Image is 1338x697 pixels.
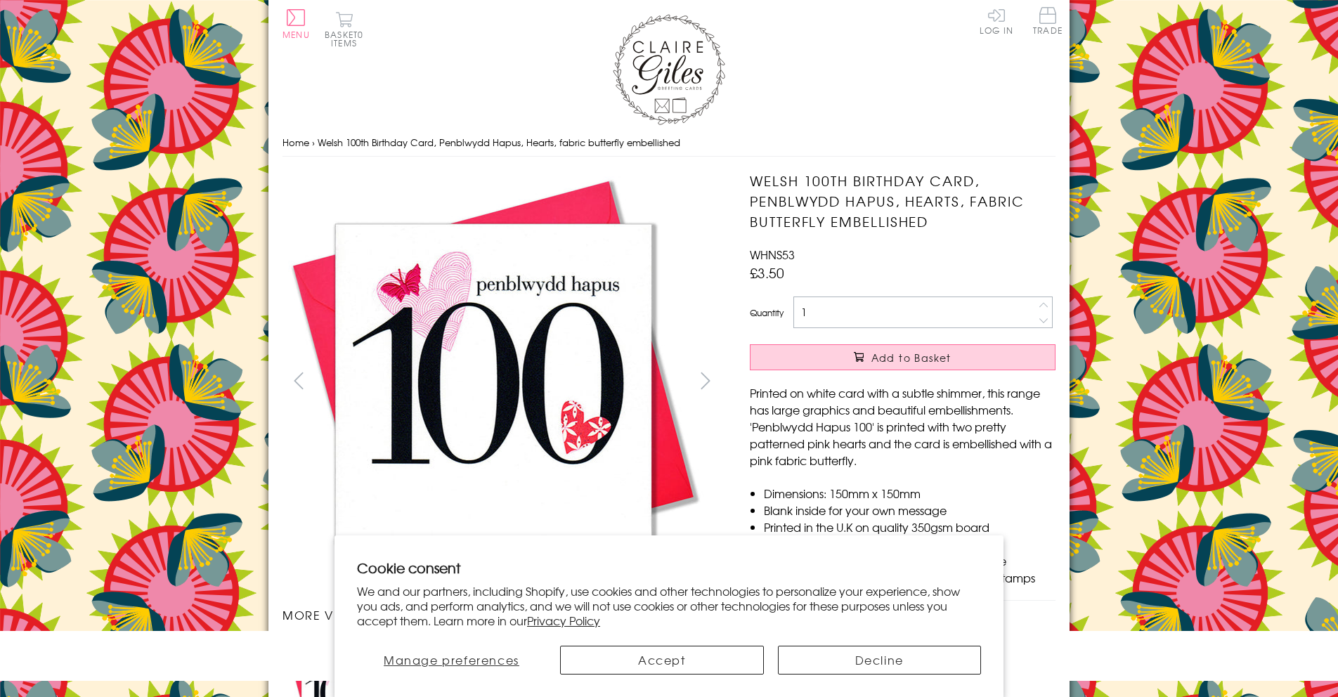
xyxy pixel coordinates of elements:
[1033,7,1063,34] span: Trade
[282,606,722,623] h3: More views
[764,519,1056,535] li: Printed in the U.K on quality 350gsm board
[282,28,310,41] span: Menu
[1033,7,1063,37] a: Trade
[560,646,764,675] button: Accept
[325,11,363,47] button: Basket0 items
[384,651,519,668] span: Manage preferences
[764,502,1056,519] li: Blank inside for your own message
[750,306,784,319] label: Quantity
[357,584,981,627] p: We and our partners, including Shopify, use cookies and other technologies to personalize your ex...
[750,246,795,263] span: WHNS53
[750,171,1056,231] h1: Welsh 100th Birthday Card, Penblwydd Hapus, Hearts, fabric butterfly embellished
[613,14,725,125] img: Claire Giles Greetings Cards
[331,28,363,49] span: 0 items
[690,365,722,396] button: next
[282,365,314,396] button: prev
[318,136,680,149] span: Welsh 100th Birthday Card, Penblwydd Hapus, Hearts, fabric butterfly embellished
[750,344,1056,370] button: Add to Basket
[527,612,600,629] a: Privacy Policy
[980,7,1013,34] a: Log In
[282,129,1056,157] nav: breadcrumbs
[871,351,951,365] span: Add to Basket
[750,263,784,282] span: £3.50
[778,646,982,675] button: Decline
[764,485,1056,502] li: Dimensions: 150mm x 150mm
[282,9,310,39] button: Menu
[282,171,704,592] img: Welsh 100th Birthday Card, Penblwydd Hapus, Hearts, fabric butterfly embellished
[357,558,981,578] h2: Cookie consent
[357,646,546,675] button: Manage preferences
[750,384,1056,469] p: Printed on white card with a subtle shimmer, this range has large graphics and beautiful embellis...
[312,136,315,149] span: ›
[282,136,309,149] a: Home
